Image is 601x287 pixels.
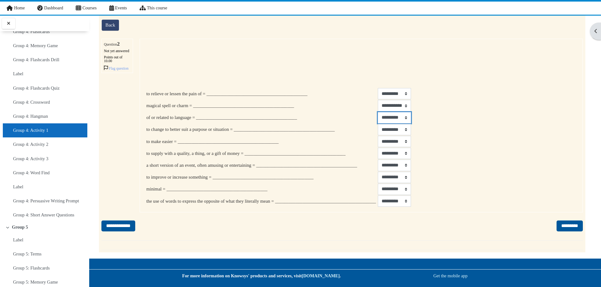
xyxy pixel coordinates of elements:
a: This course [133,2,174,15]
a: Group 4: Memory Game [13,41,58,50]
span: to make easier = ____________________________________________ [146,139,279,144]
span: to change to better suit a purpose or situation = ____________________________________________ [146,127,335,132]
a: Group 5 [12,225,28,230]
a: Label [13,235,23,244]
h3: Question [104,41,131,47]
div: Not yet answered [104,49,131,53]
a: Group 4: Activity 3 [13,154,49,163]
a: Group 4: Activity 1 [13,126,49,135]
span: magical spell or charm = ____________________________________________ [146,103,294,108]
a: Group 5: Memory Game [13,278,58,286]
a: Group 4: Flashcards Drill [13,55,59,64]
span: to improve or increase something = ____________________________________________ [146,175,313,180]
span: 2 [117,41,120,47]
a: Courses [69,2,103,15]
a: Flagged [104,67,129,70]
span: This course [147,6,167,10]
a: Back [101,19,119,31]
a: Group 4: Crossword [13,98,50,106]
span: the use of words to express the opposite of what they literally mean = __________________________... [146,199,376,204]
a: Group 4: Short Answer Questions [13,210,74,219]
a: Group 4: Persuasive Writing Prompt [13,196,79,205]
span: a short version of an event, often amusing or entertaining = ____________________________________... [146,163,357,168]
span: of or related to language = ____________________________________________ [146,115,297,120]
a: Get the mobile app [434,273,468,278]
a: Group 4: Word Find [13,168,50,177]
span: Collapse [6,226,10,229]
a: [DOMAIN_NAME] [302,273,340,278]
span: minimal = ____________________________________________ [146,186,267,191]
a: Label [13,182,23,191]
span: Courses [82,6,96,10]
span: to relieve or lessen the pain of = ____________________________________________ [146,91,307,96]
a: Group 4: Flashcards Quiz [13,84,60,92]
a: Group 4: Hangman [13,112,48,121]
a: Dashboard [31,2,69,15]
nav: Site links [6,2,167,15]
a: Group 4: Flashcards [13,27,50,36]
a: Label [13,69,23,78]
span: to supply with a quality, a thing, or a gift of money = ____________________________________________ [146,151,345,156]
a: Events [103,2,133,15]
span: Home [14,6,25,10]
a: Group 4: Activity 2 [13,140,49,149]
span: Dashboard [44,6,63,10]
strong: For more information on Knowsys' products and services, visit . [182,273,341,278]
div: Points out of 10.00 [104,55,131,63]
span: Events [115,6,127,10]
a: Group 5: Terms [13,250,42,258]
a: Group 5: Flashcards [13,264,50,272]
